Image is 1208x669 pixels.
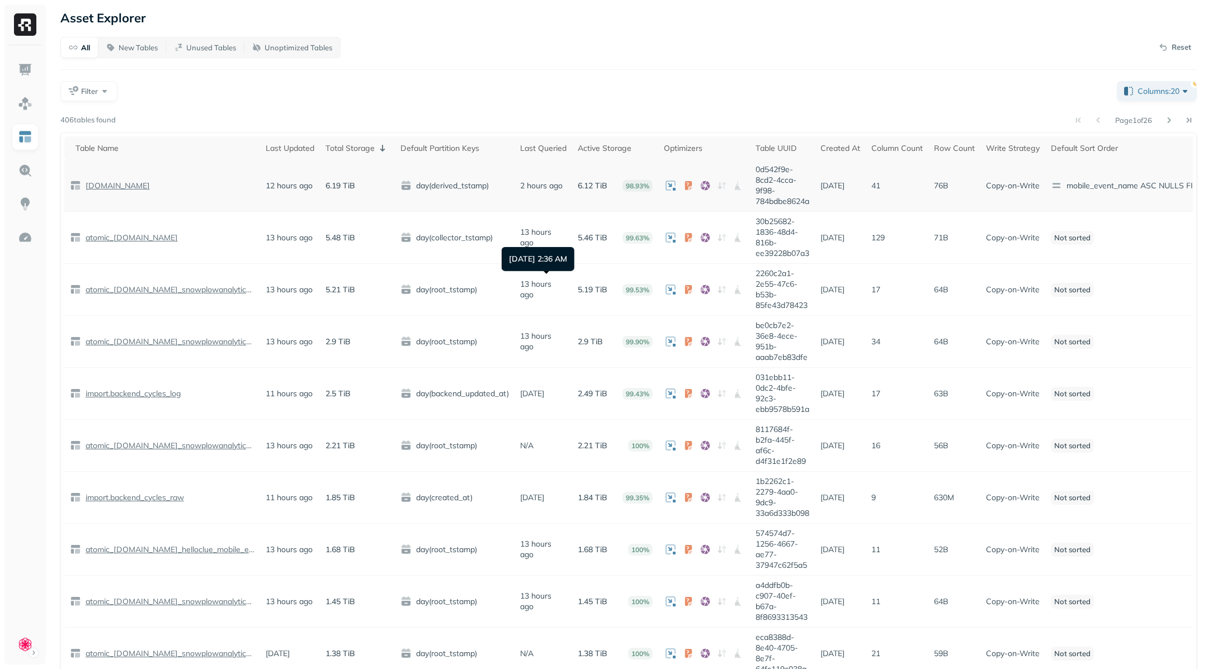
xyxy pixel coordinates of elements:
p: Not sorted [1051,231,1094,245]
div: Default Partition Keys [400,143,509,154]
p: Not sorted [1051,439,1094,453]
a: atomic_[DOMAIN_NAME]_snowplowanalytics_mobile_application_1 [81,596,254,607]
p: 13 hours ago [266,336,313,347]
p: 13 hours ago [266,233,313,243]
p: 98.93% [622,180,653,192]
p: 5.48 TiB [325,233,355,243]
img: table [70,336,81,347]
span: day(collector_tstamp) [400,232,509,243]
p: 71B [934,233,949,243]
p: 13 hours ago [520,279,567,300]
p: 5.19 TiB [578,284,607,295]
span: day(root_tstamp) [400,544,509,555]
img: table [70,648,81,659]
span: day(created_at) [400,492,509,503]
div: Default Sort Order [1051,143,1208,154]
p: 2 hours ago [520,181,563,191]
p: 63B [934,388,949,399]
p: 13 hours ago [266,544,313,555]
p: Unused Tables [186,42,236,53]
span: day(root_tstamp) [400,596,509,607]
p: 2260c2a1-2e55-47c6-b53b-85fe43d78423 [756,268,809,311]
p: Copy-on-Write [986,544,1040,555]
p: atomic_[DOMAIN_NAME]_snowplowanalytics_mobile_application_1 [83,596,254,607]
img: table [70,596,81,607]
img: Clue [17,637,33,652]
p: atomic_[DOMAIN_NAME] [83,233,178,243]
p: [DATE] [520,492,544,503]
p: 1.45 TiB [578,596,607,607]
p: 406 tables found [60,115,116,126]
p: atomic_[DOMAIN_NAME]_snowplowanalytics_snowplow_mobile_context_1 [83,336,254,347]
p: 16 [871,440,923,451]
img: table [70,440,81,451]
p: Not sorted [1051,595,1094,609]
div: Column Count [871,143,923,154]
p: 13 hours ago [266,440,313,451]
p: 11 hours ago [266,492,313,503]
p: 6.12 TiB [578,181,607,191]
p: 56B [934,440,949,451]
p: 1.38 TiB [325,648,355,659]
p: N/A [520,648,534,659]
div: Row Count [934,143,975,154]
p: 2.5 TiB [325,388,351,399]
p: 13 hours ago [520,227,567,248]
p: [DATE] [820,440,844,451]
p: [DATE] [820,544,844,555]
p: 99.90% [622,336,653,348]
p: 2.9 TiB [325,336,351,347]
p: [DATE] [820,492,844,503]
img: Asset Explorer [18,130,32,144]
p: 99.43% [622,388,653,400]
div: Table Name [75,143,254,154]
p: 100% [628,648,653,659]
button: Columns:20 [1117,81,1197,101]
img: Dashboard [18,63,32,77]
button: Reset [1153,39,1197,56]
p: Not sorted [1051,283,1094,297]
p: 574574d7-1256-4667-ae77-37947c62f5a5 [756,528,809,571]
p: Copy-on-Write [986,284,1040,295]
p: 630M [934,492,954,503]
p: import.backend_cycles_raw [83,492,184,503]
div: mobile_event_name ASC NULLS FIRST [1051,180,1208,191]
p: Copy-on-Write [986,596,1040,607]
span: day(backend_updated_at) [400,388,509,399]
p: a4ddfb0b-c907-40ef-b67a-8f8693313543 [756,580,809,623]
button: Filter [60,81,117,101]
p: 64B [934,336,949,347]
p: import.backend_cycles_log [83,388,181,399]
span: Filter [81,86,98,97]
p: Not sorted [1051,543,1094,557]
p: be0cb7e2-36e8-4ece-951b-aaab7eb83dfe [756,320,809,363]
p: 100% [628,440,653,452]
p: Not sorted [1051,647,1094,661]
p: 21 [871,648,923,659]
p: 11 [871,544,923,555]
p: 13 hours ago [266,284,313,295]
a: atomic_[DOMAIN_NAME]_snowplowanalytics_snowplow_client_session_1 [81,284,254,295]
span: day(root_tstamp) [400,440,509,451]
p: 12 hours ago [266,181,313,191]
p: atomic_[DOMAIN_NAME]_snowplowanalytics_snowplow_ua_parser_context_1 [83,648,254,659]
span: day(root_tstamp) [400,648,509,659]
p: Copy-on-Write [986,336,1040,347]
p: 1.45 TiB [325,596,355,607]
p: 30b25682-1836-48d4-816b-ee39228b07a3 [756,216,809,259]
p: [DATE] [820,181,844,191]
p: 0d542f9e-8cd2-4cca-9f98-784bdbe8624a [756,164,809,207]
p: Unoptimized Tables [265,42,332,53]
a: atomic_[DOMAIN_NAME]_helloclue_mobile_events_1 [81,544,254,555]
img: table [70,180,81,191]
p: All [81,42,90,53]
p: Copy-on-Write [986,181,1040,191]
p: 1.68 TiB [325,544,355,555]
p: 1.68 TiB [578,544,607,555]
p: 11 [871,596,923,607]
p: [DATE] [820,388,844,399]
p: 76B [934,181,949,191]
p: 99.63% [622,232,653,244]
p: 100% [628,596,653,608]
p: 99.53% [622,284,653,296]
